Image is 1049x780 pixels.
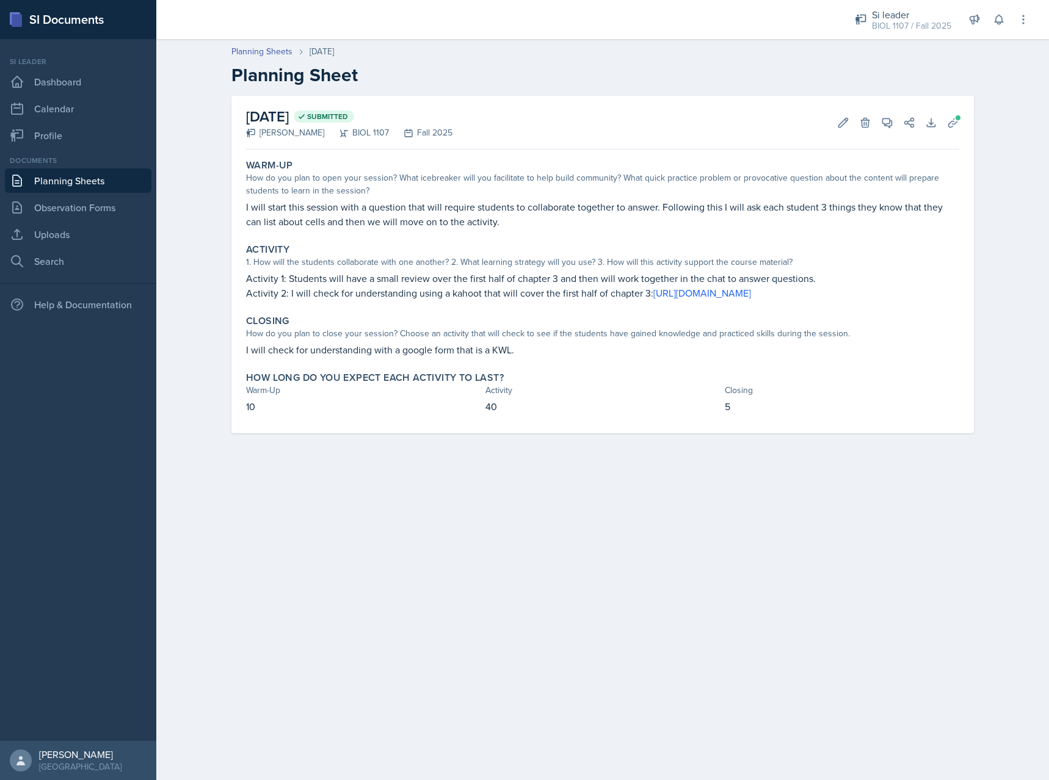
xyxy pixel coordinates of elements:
[246,399,481,414] p: 10
[231,45,292,58] a: Planning Sheets
[725,384,959,397] div: Closing
[653,286,751,300] a: [URL][DOMAIN_NAME]
[246,172,959,197] div: How do you plan to open your session? What icebreaker will you facilitate to help build community...
[310,45,334,58] div: [DATE]
[246,256,959,269] div: 1. How will the students collaborate with one another? 2. What learning strategy will you use? 3....
[5,222,151,247] a: Uploads
[5,56,151,67] div: Si leader
[246,327,959,340] div: How do you plan to close your session? Choose an activity that will check to see if the students ...
[246,126,324,139] div: [PERSON_NAME]
[246,159,293,172] label: Warm-Up
[39,748,122,760] div: [PERSON_NAME]
[725,399,959,414] p: 5
[324,126,389,139] div: BIOL 1107
[5,292,151,317] div: Help & Documentation
[246,286,959,300] p: Activity 2: I will check for understanding using a kahoot that will cover the first half of chapt...
[5,195,151,220] a: Observation Forms
[246,271,959,286] p: Activity 1: Students will have a small review over the first half of chapter 3 and then will work...
[5,155,151,166] div: Documents
[5,70,151,94] a: Dashboard
[5,123,151,148] a: Profile
[246,342,959,357] p: I will check for understanding with a google form that is a KWL.
[5,168,151,193] a: Planning Sheets
[872,20,951,32] div: BIOL 1107 / Fall 2025
[246,200,959,229] p: I will start this session with a question that will require students to collaborate together to a...
[872,7,951,22] div: Si leader
[246,384,481,397] div: Warm-Up
[231,64,974,86] h2: Planning Sheet
[246,106,452,128] h2: [DATE]
[389,126,452,139] div: Fall 2025
[246,372,504,384] label: How long do you expect each activity to last?
[485,399,720,414] p: 40
[39,760,122,773] div: [GEOGRAPHIC_DATA]
[307,112,348,121] span: Submitted
[485,384,720,397] div: Activity
[5,249,151,273] a: Search
[246,244,289,256] label: Activity
[5,96,151,121] a: Calendar
[246,315,289,327] label: Closing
